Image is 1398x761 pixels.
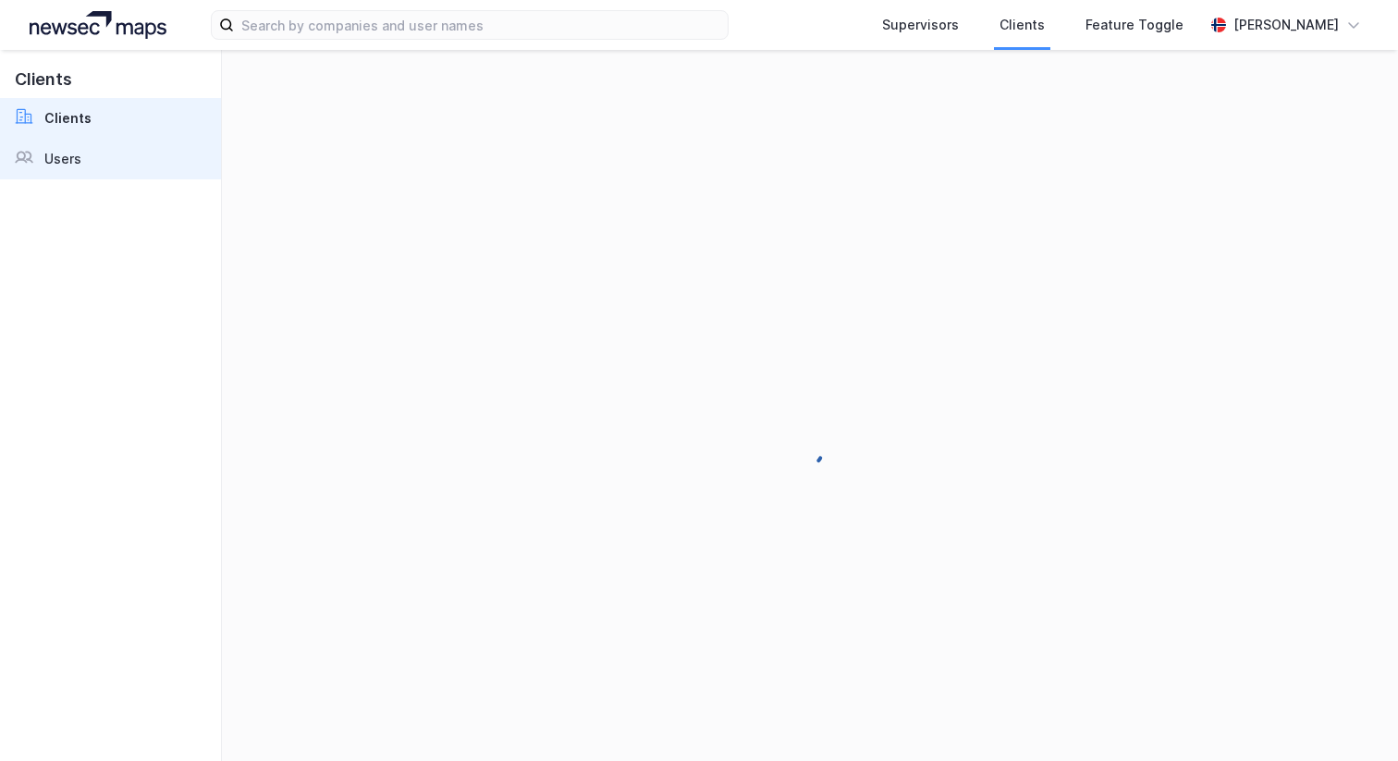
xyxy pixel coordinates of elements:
div: Users [44,148,81,170]
img: logo.a4113a55bc3d86da70a041830d287a7e.svg [30,11,166,39]
div: [PERSON_NAME] [1233,14,1339,36]
div: Supervisors [882,14,959,36]
input: Search by companies and user names [234,11,728,39]
div: Kontrollprogram for chat [1306,672,1398,761]
div: Clients [999,14,1045,36]
div: Feature Toggle [1085,14,1183,36]
div: Clients [44,107,92,129]
iframe: Chat Widget [1306,672,1398,761]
